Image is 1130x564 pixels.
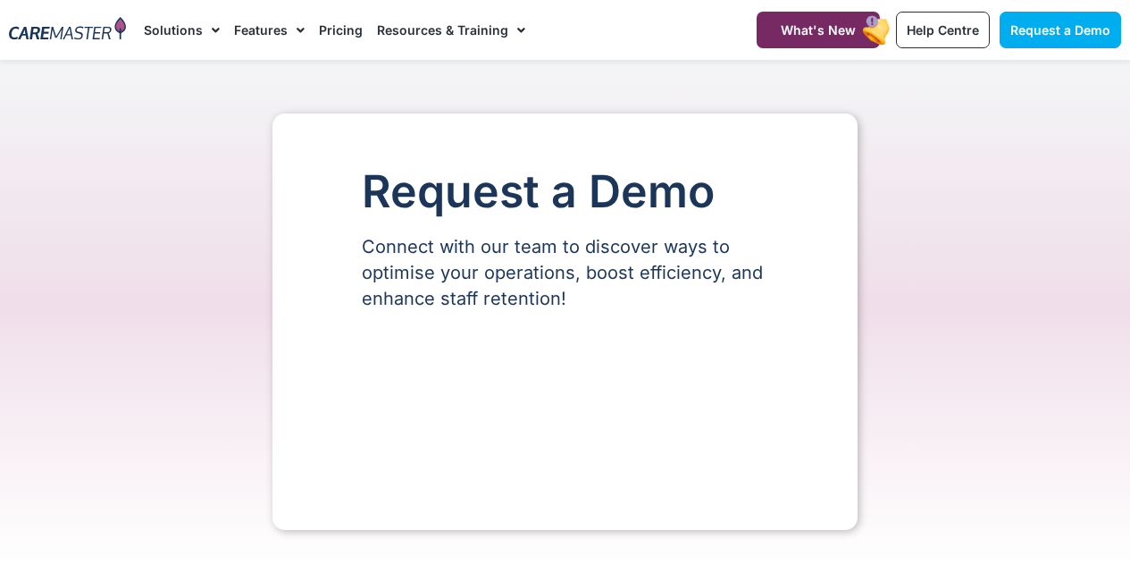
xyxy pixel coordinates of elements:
span: Help Centre [907,22,979,38]
span: Request a Demo [1010,22,1110,38]
a: Help Centre [896,12,990,48]
iframe: Form 0 [362,342,768,476]
a: What's New [757,12,880,48]
img: CareMaster Logo [9,17,126,43]
a: Request a Demo [1000,12,1121,48]
span: What's New [781,22,856,38]
h1: Request a Demo [362,167,768,216]
p: Connect with our team to discover ways to optimise your operations, boost efficiency, and enhance... [362,234,768,312]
